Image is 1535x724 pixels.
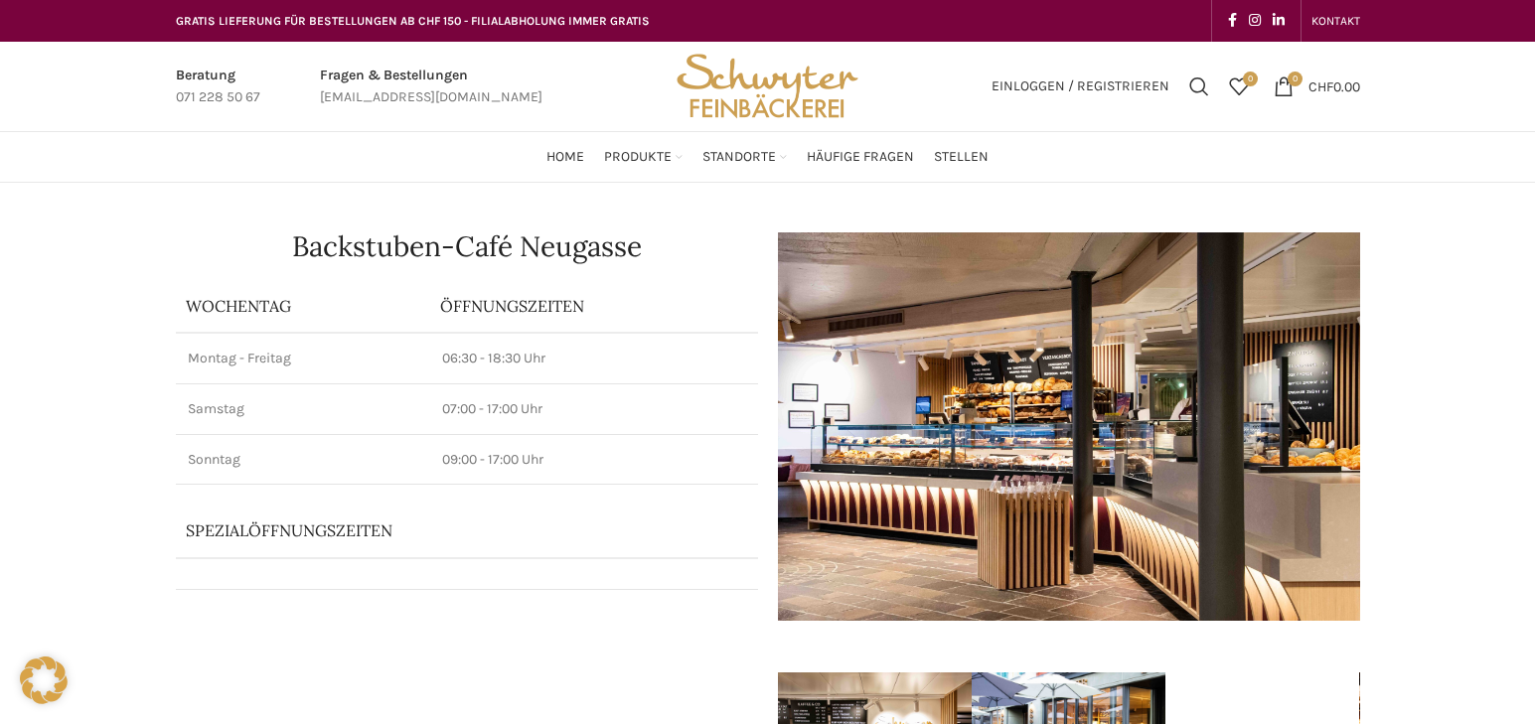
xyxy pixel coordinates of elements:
p: 07:00 - 17:00 Uhr [442,399,746,419]
a: Stellen [934,137,989,177]
span: Produkte [604,148,672,167]
a: 0 CHF0.00 [1264,67,1370,106]
p: Spezialöffnungszeiten [186,519,692,541]
a: Linkedin social link [1267,7,1291,35]
a: Infobox link [320,65,542,109]
div: Main navigation [166,137,1370,177]
span: Home [546,148,584,167]
p: Wochentag [186,295,420,317]
a: Häufige Fragen [807,137,914,177]
span: Einloggen / Registrieren [992,79,1169,93]
div: Meine Wunschliste [1219,67,1259,106]
a: Standorte [702,137,787,177]
a: KONTAKT [1311,1,1360,41]
a: Facebook social link [1222,7,1243,35]
div: Secondary navigation [1302,1,1370,41]
span: Häufige Fragen [807,148,914,167]
span: CHF [1308,77,1333,94]
p: 09:00 - 17:00 Uhr [442,450,746,470]
a: Instagram social link [1243,7,1267,35]
a: Site logo [670,76,864,93]
p: Samstag [188,399,418,419]
span: GRATIS LIEFERUNG FÜR BESTELLUNGEN AB CHF 150 - FILIALABHOLUNG IMMER GRATIS [176,14,650,28]
bdi: 0.00 [1308,77,1360,94]
p: Montag - Freitag [188,349,418,368]
a: 0 [1219,67,1259,106]
a: Infobox link [176,65,260,109]
a: Einloggen / Registrieren [982,67,1179,106]
p: 06:30 - 18:30 Uhr [442,349,746,368]
h1: Backstuben-Café Neugasse [176,232,758,260]
span: Standorte [702,148,776,167]
p: Sonntag [188,450,418,470]
span: 0 [1288,72,1303,86]
span: Stellen [934,148,989,167]
a: Produkte [604,137,683,177]
a: Home [546,137,584,177]
span: 0 [1243,72,1258,86]
a: Suchen [1179,67,1219,106]
span: KONTAKT [1311,14,1360,28]
p: ÖFFNUNGSZEITEN [440,295,748,317]
img: Bäckerei Schwyter [670,42,864,131]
